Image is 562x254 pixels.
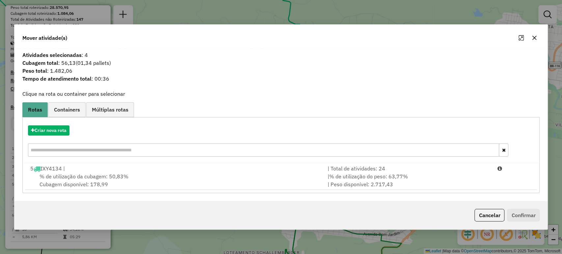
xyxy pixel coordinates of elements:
span: % de utilização do peso: 63,77% [329,173,408,180]
span: : 56,13 [18,59,544,67]
button: Maximize [516,33,526,43]
strong: Atividades selecionadas [22,52,82,58]
span: Múltiplas rotas [92,107,128,112]
span: % de utilização da cubagem: 50,83% [40,173,128,180]
strong: Tempo de atendimento total [22,75,92,82]
i: Porcentagens após mover as atividades: Cubagem: 66,25% Peso: 83,53% [497,166,502,171]
div: | Total de atividades: 24 [323,165,493,172]
span: Containers [54,107,80,112]
span: : 00:36 [18,75,544,83]
button: Cancelar [474,209,504,221]
span: Rotas [28,107,42,112]
strong: Cubagem total [22,60,58,66]
span: : 1.482,06 [18,67,544,75]
span: (01,34 pallets) [76,60,111,66]
button: Criar nova rota [28,125,69,136]
label: Clique na rota ou container para selecionar [22,90,125,98]
span: Mover atividade(s) [22,34,67,42]
span: : 4 [18,51,544,59]
strong: Peso total [22,67,47,74]
div: Cubagem disponível: 178,99 [26,172,324,188]
div: | | Peso disponível: 2.717,43 [323,172,493,188]
div: 5 IXY4134 | [26,165,324,172]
